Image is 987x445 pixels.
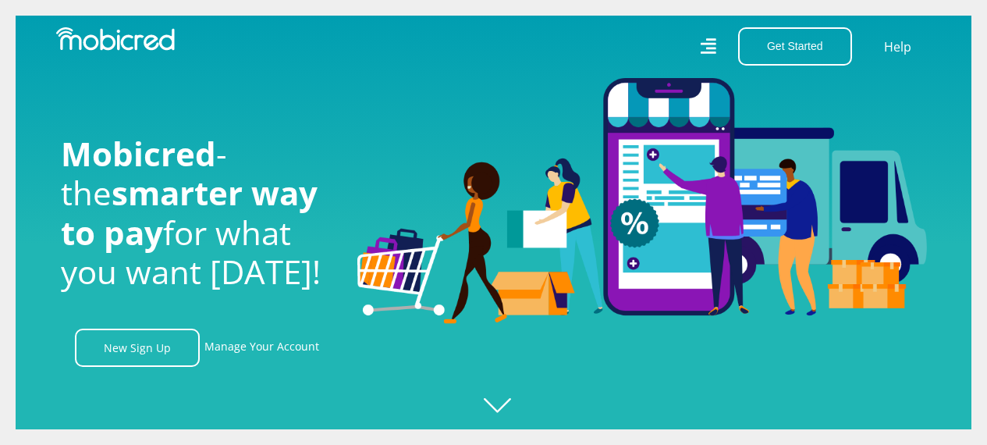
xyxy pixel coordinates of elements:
[61,134,334,292] h1: - the for what you want [DATE]!
[738,27,852,66] button: Get Started
[61,131,216,176] span: Mobicred
[75,329,200,367] a: New Sign Up
[883,37,912,57] a: Help
[56,27,175,51] img: Mobicred
[61,170,318,254] span: smarter way to pay
[204,329,319,367] a: Manage Your Account
[357,78,927,325] img: Welcome to Mobicred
